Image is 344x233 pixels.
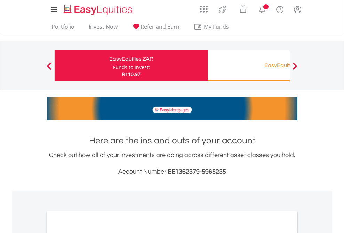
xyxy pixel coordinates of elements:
[195,2,212,13] a: AppsGrid
[122,71,141,77] span: R110.97
[42,66,56,73] button: Previous
[62,4,135,16] img: EasyEquities_Logo.png
[271,2,289,16] a: FAQ's and Support
[168,168,226,175] span: EE1362379-5965235
[253,2,271,16] a: Notifications
[288,66,302,73] button: Next
[86,23,120,34] a: Invest Now
[47,134,297,147] h1: Here are the ins and outs of your account
[200,5,208,13] img: grid-menu-icon.svg
[49,23,77,34] a: Portfolio
[59,54,204,64] div: EasyEquities ZAR
[47,150,297,177] div: Check out how all of your investments are doing across different asset classes you hold.
[141,23,179,31] span: Refer and Earn
[237,3,249,15] img: vouchers-v2.svg
[233,2,253,15] a: Vouchers
[113,64,150,71] div: Funds to invest:
[194,22,239,31] span: My Funds
[289,2,306,17] a: My Profile
[61,2,135,16] a: Home page
[47,97,297,120] img: EasyMortage Promotion Banner
[129,23,182,34] a: Refer and Earn
[217,3,228,15] img: thrive-v2.svg
[47,167,297,177] h3: Account Number:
